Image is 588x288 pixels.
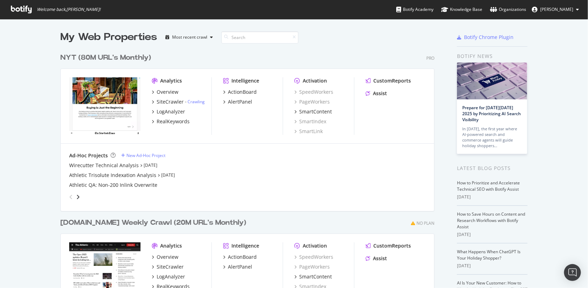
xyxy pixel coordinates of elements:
a: [DATE] [161,172,175,178]
a: SmartContent [294,108,332,115]
span: Welcome back, [PERSON_NAME] ! [37,7,100,12]
a: New Ad-Hoc Project [121,152,165,158]
div: Intelligence [231,77,259,84]
a: PageWorkers [294,263,330,270]
div: Activation [303,77,327,84]
a: PageWorkers [294,98,330,105]
div: LogAnalyzer [157,108,185,115]
div: [DATE] [457,194,528,200]
a: Assist [366,255,387,262]
a: SpeedWorkers [294,89,333,96]
a: SmartIndex [294,118,326,125]
div: Assist [373,90,387,97]
a: Overview [152,254,178,261]
a: SiteCrawler- Crawling [152,98,205,105]
div: Botify Academy [396,6,433,13]
div: SmartContent [299,273,332,280]
div: SiteCrawler [157,263,184,270]
div: Assist [373,255,387,262]
div: Analytics [160,242,182,249]
a: What Happens When ChatGPT Is Your Holiday Shopper? [457,249,521,261]
div: Activation [303,242,327,249]
a: SmartLink [294,128,323,135]
button: [PERSON_NAME] [526,4,584,15]
div: SmartContent [299,108,332,115]
div: Organizations [490,6,526,13]
a: RealKeywords [152,118,190,125]
div: CustomReports [373,77,411,84]
div: Botify news [457,52,528,60]
div: AlertPanel [228,263,252,270]
a: CustomReports [366,242,411,249]
div: Overview [157,254,178,261]
a: NYT (80M URL's Monthly) [60,53,154,63]
a: ActionBoard [223,89,257,96]
img: nytimes.com [69,77,141,134]
a: LogAnalyzer [152,108,185,115]
a: How to Prioritize and Accelerate Technical SEO with Botify Assist [457,180,520,192]
a: Prepare for [DATE][DATE] 2025 by Prioritizing AI Search Visibility [462,105,521,123]
a: [DOMAIN_NAME] Weekly Crawl (20M URL's Monthly) [60,218,249,228]
a: LogAnalyzer [152,273,185,280]
div: Botify Chrome Plugin [464,34,514,41]
div: Analytics [160,77,182,84]
a: CustomReports [366,77,411,84]
a: Athletic Trisolute Indexation Analysis [69,172,156,179]
div: angle-right [76,194,80,201]
span: Aleks Shklyar [540,6,573,12]
a: Athletic QA: Non-200 Inlink Overwrite [69,182,157,189]
a: Wirecutter Technical Analysis [69,162,139,169]
div: RealKeywords [157,118,190,125]
div: [DATE] [457,263,528,269]
a: Overview [152,89,178,96]
div: NYT (80M URL's Monthly) [60,53,151,63]
div: CustomReports [373,242,411,249]
a: [DATE] [144,162,157,168]
a: Crawling [188,99,205,105]
div: Open Intercom Messenger [564,264,581,281]
a: SmartContent [294,273,332,280]
div: [DOMAIN_NAME] Weekly Crawl (20M URL's Monthly) [60,218,246,228]
div: In [DATE], the first year where AI-powered search and commerce agents will guide holiday shoppers… [462,126,522,149]
div: ActionBoard [228,254,257,261]
div: AlertPanel [228,98,252,105]
input: Search [221,31,299,44]
div: [DATE] [457,231,528,238]
div: angle-left [66,191,76,203]
a: Botify Chrome Plugin [457,34,514,41]
button: Most recent crawl [163,32,216,43]
div: Intelligence [231,242,259,249]
img: Prepare for Black Friday 2025 by Prioritizing AI Search Visibility [457,63,527,99]
a: AlertPanel [223,263,252,270]
a: How to Save Hours on Content and Research Workflows with Botify Assist [457,211,525,230]
div: New Ad-Hoc Project [126,152,165,158]
div: ActionBoard [228,89,257,96]
div: Ad-Hoc Projects [69,152,108,159]
a: SiteCrawler [152,263,184,270]
div: My Web Properties [60,30,157,44]
div: LogAnalyzer [157,273,185,280]
a: AlertPanel [223,98,252,105]
div: Latest Blog Posts [457,164,528,172]
div: Pro [426,55,435,61]
div: Most recent crawl [172,35,207,39]
a: Assist [366,90,387,97]
a: ActionBoard [223,254,257,261]
div: Overview [157,89,178,96]
div: Knowledge Base [441,6,482,13]
a: SpeedWorkers [294,254,333,261]
div: No Plan [417,220,435,226]
div: SiteCrawler [157,98,184,105]
div: - [185,99,205,105]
